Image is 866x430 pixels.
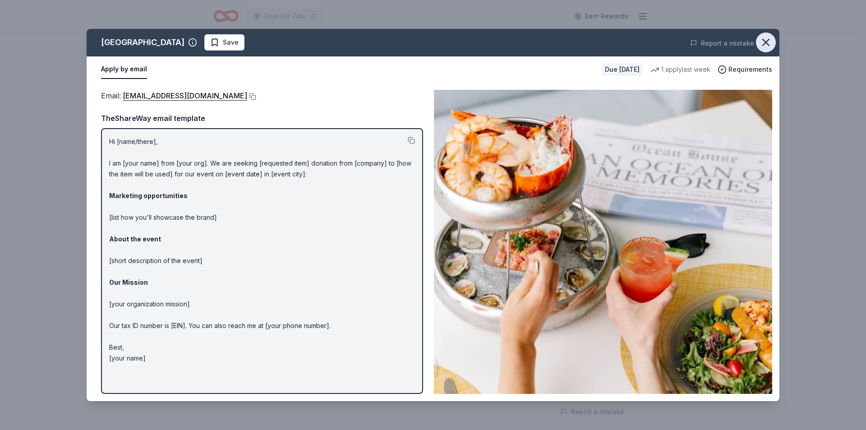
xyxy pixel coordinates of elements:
span: Requirements [728,64,772,75]
button: Apply by email [101,60,147,79]
p: Hi [name/there], I am [your name] from [your org]. We are seeking [requested item] donation from ... [109,136,415,364]
span: Save [223,37,239,48]
button: Report a mistake [690,38,754,49]
img: Image for Ocean House [434,90,772,394]
strong: About the event [109,235,161,243]
button: Requirements [718,64,772,75]
strong: Our Mission [109,278,148,286]
a: [EMAIL_ADDRESS][DOMAIN_NAME] [123,90,247,102]
div: [GEOGRAPHIC_DATA] [101,35,184,50]
button: Save [204,34,244,51]
span: Email : [101,91,247,100]
strong: Marketing opportunities [109,192,188,199]
div: TheShareWay email template [101,112,423,124]
div: Due [DATE] [601,63,643,76]
div: 1 apply last week [650,64,710,75]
